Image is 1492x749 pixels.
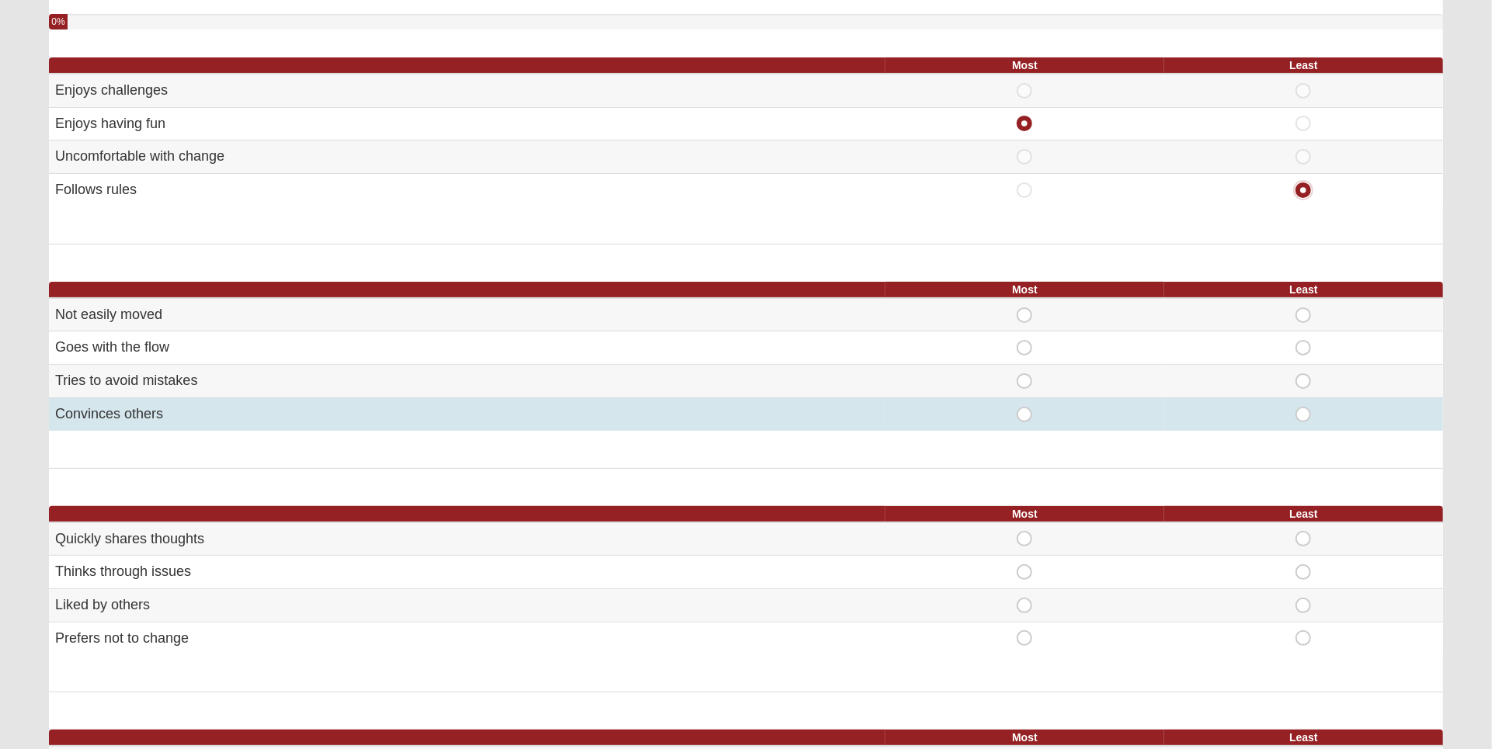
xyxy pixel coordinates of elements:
th: Most [885,57,1164,74]
td: Thinks through issues [49,556,885,589]
td: Goes with the flow [49,331,885,365]
td: Enjoys having fun [49,107,885,140]
td: Follows rules [49,174,885,206]
td: Prefers not to change [49,622,885,654]
th: Most [885,506,1164,522]
td: Liked by others [49,588,885,622]
div: 0% [49,14,68,29]
td: Enjoys challenges [49,74,885,107]
th: Least [1164,57,1443,74]
th: Least [1164,282,1443,298]
th: Least [1164,506,1443,522]
td: Not easily moved [49,298,885,331]
td: Uncomfortable with change [49,140,885,174]
td: Tries to avoid mistakes [49,365,885,398]
td: Convinces others [49,397,885,430]
th: Most [885,282,1164,298]
td: Quickly shares thoughts [49,522,885,556]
